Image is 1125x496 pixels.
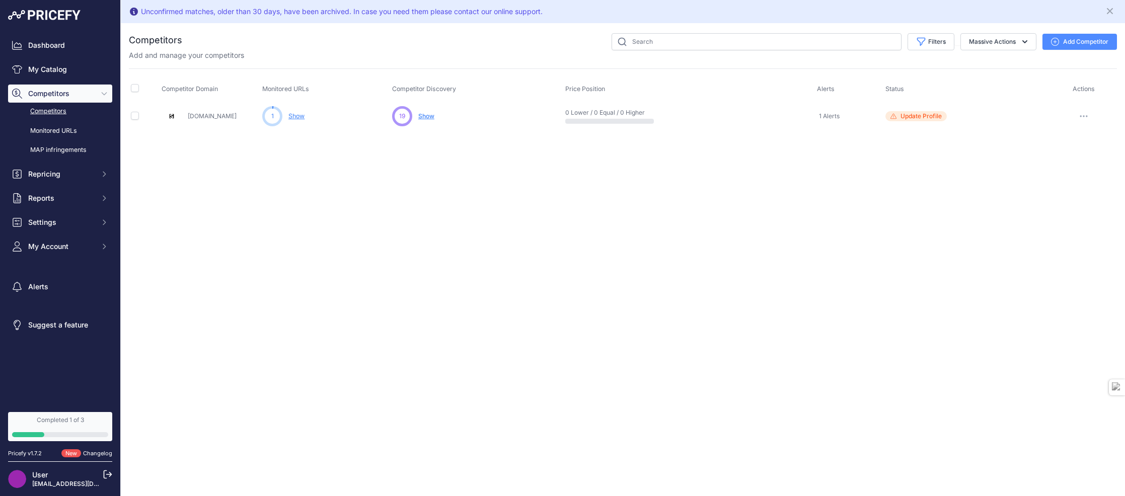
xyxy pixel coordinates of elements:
[83,450,112,457] a: Changelog
[8,10,81,20] img: Pricefy Logo
[262,85,309,93] span: Monitored URLs
[28,193,94,203] span: Reports
[1073,85,1095,93] span: Actions
[129,33,182,47] h2: Competitors
[612,33,902,50] input: Search
[565,85,605,93] span: Price Position
[819,112,840,120] span: 1 Alerts
[8,278,112,296] a: Alerts
[885,111,1048,121] a: Update Profile
[28,169,94,179] span: Repricing
[418,112,434,120] span: Show
[8,60,112,78] a: My Catalog
[817,85,835,93] span: Alerts
[1042,34,1117,50] button: Add Competitor
[288,112,305,120] a: Show
[32,470,48,479] a: User
[141,7,543,17] div: Unconfirmed matches, older than 30 days, have been archived. In case you need them please contact...
[817,111,840,121] a: 1 Alerts
[960,33,1036,50] button: Massive Actions
[8,189,112,207] button: Reports
[901,112,942,120] span: Update Profile
[8,213,112,231] button: Settings
[162,85,218,93] span: Competitor Domain
[28,89,94,99] span: Competitors
[8,103,112,120] a: Competitors
[61,449,81,458] span: New
[8,449,42,458] div: Pricefy v1.7.2
[8,165,112,183] button: Repricing
[908,33,954,50] button: Filters
[271,112,274,121] span: 1
[8,122,112,140] a: Monitored URLs
[1105,4,1117,16] button: Close
[8,85,112,103] button: Competitors
[12,416,108,424] div: Completed 1 of 3
[32,480,137,487] a: [EMAIL_ADDRESS][DOMAIN_NAME]
[188,112,237,120] a: [DOMAIN_NAME]
[129,50,244,60] p: Add and manage your competitors
[399,112,405,121] span: 19
[28,217,94,227] span: Settings
[28,241,94,252] span: My Account
[8,36,112,400] nav: Sidebar
[8,141,112,159] a: MAP infringements
[565,109,630,117] p: 0 Lower / 0 Equal / 0 Higher
[8,237,112,256] button: My Account
[8,316,112,334] a: Suggest a feature
[8,36,112,54] a: Dashboard
[392,85,456,93] span: Competitor Discovery
[8,412,112,441] a: Completed 1 of 3
[885,85,904,93] span: Status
